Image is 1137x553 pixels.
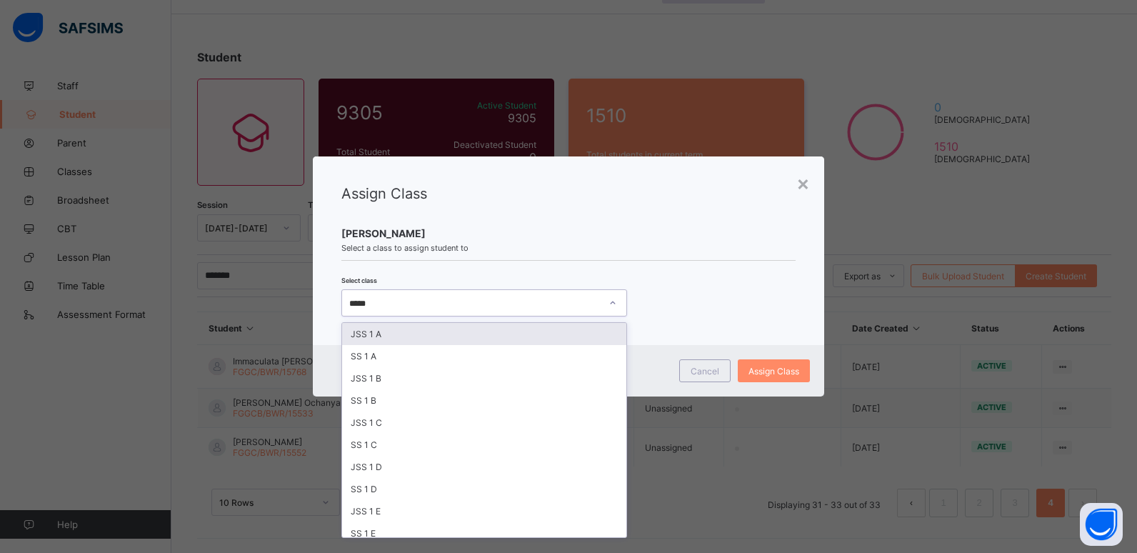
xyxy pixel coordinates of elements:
[342,323,626,345] div: JSS 1 A
[342,434,626,456] div: SS 1 C
[342,456,626,478] div: JSS 1 D
[341,227,796,239] span: [PERSON_NAME]
[341,276,377,284] span: Select class
[796,171,810,195] div: ×
[748,366,799,377] span: Assign Class
[342,367,626,389] div: JSS 1 B
[342,412,626,434] div: JSS 1 C
[342,345,626,367] div: SS 1 A
[1080,503,1123,546] button: Open asap
[691,366,719,377] span: Cancel
[341,185,427,202] span: Assign Class
[342,500,626,522] div: JSS 1 E
[341,243,796,253] span: Select a class to assign student to
[342,522,626,544] div: SS 1 E
[342,389,626,412] div: SS 1 B
[342,478,626,500] div: SS 1 D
